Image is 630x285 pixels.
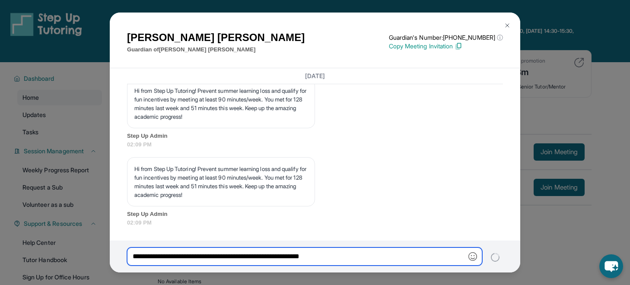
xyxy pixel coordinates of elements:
[127,45,305,54] p: Guardian of [PERSON_NAME] [PERSON_NAME]
[455,42,462,50] img: Copy Icon
[389,42,503,51] p: Copy Meeting Invitation
[389,33,503,42] p: Guardian's Number: [PHONE_NUMBER]
[127,210,503,218] span: Step Up Admin
[468,252,477,261] img: Emoji
[127,30,305,45] h1: [PERSON_NAME] [PERSON_NAME]
[127,218,503,227] span: 02:09 PM
[127,72,503,80] h3: [DATE]
[127,140,503,149] span: 02:09 PM
[134,86,308,121] p: Hi from Step Up Tutoring! Prevent summer learning loss and qualify for fun incentives by meeting ...
[497,33,503,42] span: ⓘ
[127,132,503,140] span: Step Up Admin
[134,165,308,199] p: Hi from Step Up Tutoring! Prevent summer learning loss and qualify for fun incentives by meeting ...
[599,254,623,278] button: chat-button
[504,22,511,29] img: Close Icon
